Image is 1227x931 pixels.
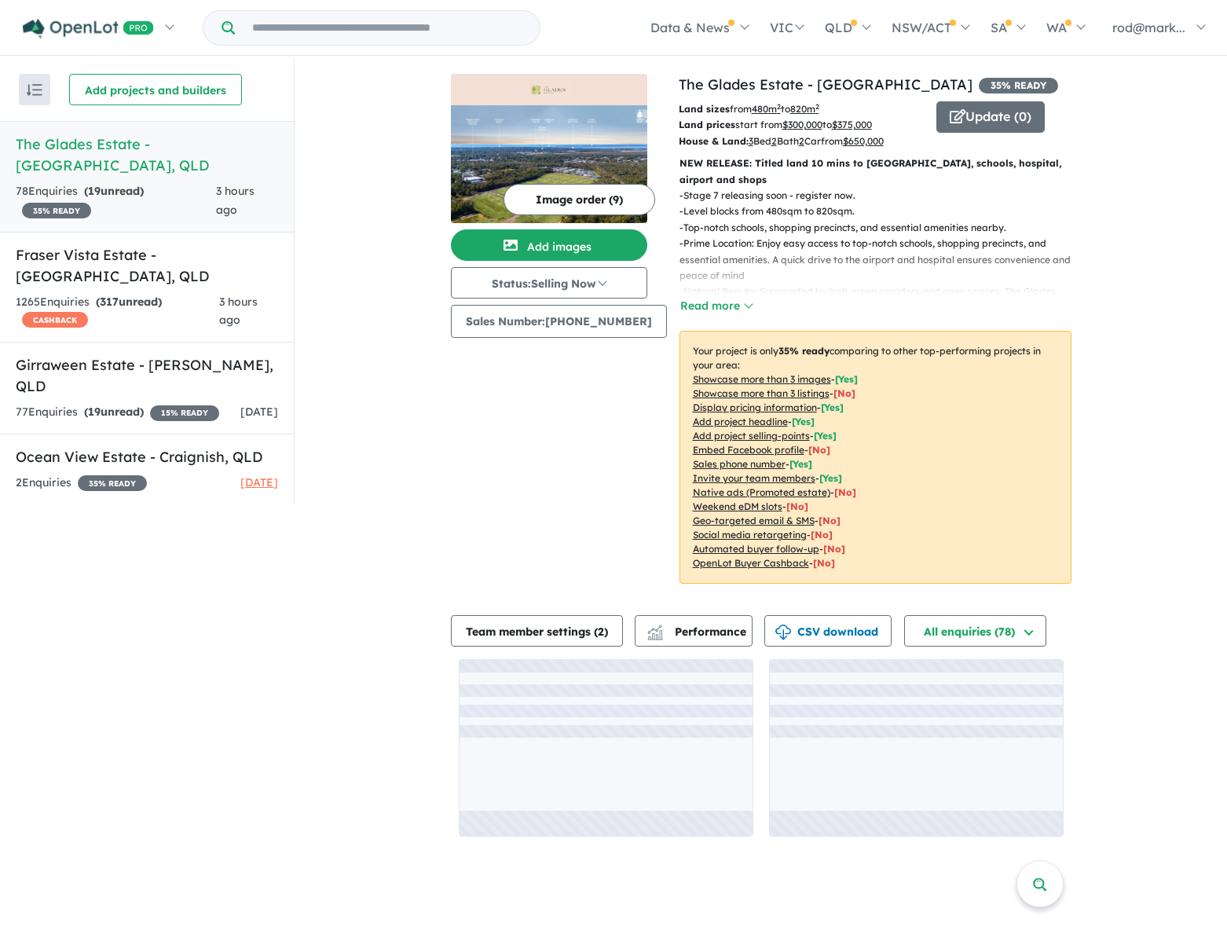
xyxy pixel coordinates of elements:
span: to [781,103,819,115]
img: bar-chart.svg [647,630,663,640]
u: 2 [771,135,777,147]
span: 317 [100,295,119,309]
u: Display pricing information [693,401,817,413]
span: [No] [813,557,835,569]
u: Invite your team members [693,472,815,484]
u: Social media retargeting [693,529,807,541]
img: The Glades Estate - Wondunna Logo [457,80,641,99]
span: rod@mark... [1112,20,1185,35]
button: All enquiries (78) [904,615,1046,647]
span: [ Yes ] [821,401,844,413]
span: [ Yes ] [792,416,815,427]
p: Your project is only comparing to other top-performing projects in your area: - - - - - - - - - -... [679,331,1071,584]
span: 2 [598,625,604,639]
a: The Glades Estate - [GEOGRAPHIC_DATA] [679,75,972,93]
p: start from [679,117,925,133]
u: Weekend eDM slots [693,500,782,512]
u: Showcase more than 3 images [693,373,831,385]
span: [ Yes ] [789,458,812,470]
sup: 2 [815,102,819,111]
div: 78 Enquir ies [16,182,216,220]
u: 3 [749,135,753,147]
span: [DATE] [240,475,278,489]
button: CSV download [764,615,892,647]
button: Sales Number:[PHONE_NUMBER] [451,305,667,338]
span: [No] [834,486,856,498]
b: 35 % ready [778,345,830,357]
span: [DATE] [240,405,278,419]
u: Geo-targeted email & SMS [693,515,815,526]
span: [No] [786,500,808,512]
span: 19 [88,184,101,198]
u: 2 [799,135,804,147]
a: The Glades Estate - Wondunna LogoThe Glades Estate - Wondunna [451,74,647,223]
p: - Natural Beauty: Surrounded by lush green corridors and open spaces, The Glades provides a tranq... [679,284,1084,316]
span: 3 hours ago [219,295,258,328]
h5: The Glades Estate - [GEOGRAPHIC_DATA] , QLD [16,134,278,176]
p: - Level blocks from 480sqm to 820sqm. [679,203,1084,219]
button: Add projects and builders [69,74,242,105]
div: 2 Enquir ies [16,474,147,493]
h5: Ocean View Estate - Craignish , QLD [16,446,278,467]
u: Automated buyer follow-up [693,543,819,555]
img: line-chart.svg [647,625,661,633]
p: - Top-notch schools, shopping precincts, and essential amenities nearby. [679,220,1084,236]
span: 19 [88,405,101,419]
button: Update (0) [936,101,1045,133]
img: The Glades Estate - Wondunna [451,105,647,223]
p: from [679,101,925,117]
span: [ Yes ] [835,373,858,385]
span: 35 % READY [78,475,147,491]
button: Image order (9) [504,184,655,215]
sup: 2 [777,102,781,111]
p: - Prime Location: Enjoy easy access to top-notch schools, shopping precincts, and essential ameni... [679,236,1084,284]
div: 1265 Enquir ies [16,293,219,331]
u: 820 m [790,103,819,115]
u: Add project selling-points [693,430,810,442]
u: 480 m [752,103,781,115]
u: Embed Facebook profile [693,444,804,456]
button: Team member settings (2) [451,615,623,647]
b: House & Land: [679,135,749,147]
span: 15 % READY [150,405,219,421]
u: Showcase more than 3 listings [693,387,830,399]
img: Openlot PRO Logo White [23,19,154,38]
p: Bed Bath Car from [679,134,925,149]
p: NEW RELEASE: Titled land 10 mins to [GEOGRAPHIC_DATA], schools, hospital, airport and shops [679,156,1071,188]
img: sort.svg [27,84,42,96]
u: Add project headline [693,416,788,427]
strong: ( unread) [96,295,162,309]
h5: Girraween Estate - [PERSON_NAME] , QLD [16,354,278,397]
u: OpenLot Buyer Cashback [693,557,809,569]
div: 77 Enquir ies [16,403,219,422]
b: Land prices [679,119,735,130]
u: $ 300,000 [782,119,822,130]
span: 35 % READY [22,203,91,218]
p: - Stage 7 releasing soon - register now. [679,188,1084,203]
span: 3 hours ago [216,184,255,217]
button: Read more [679,297,753,315]
img: download icon [775,625,791,640]
u: Native ads (Promoted estate) [693,486,830,498]
span: [ No ] [833,387,855,399]
span: [ Yes ] [814,430,837,442]
strong: ( unread) [84,184,144,198]
span: 35 % READY [979,78,1058,93]
span: [No] [823,543,845,555]
button: Add images [451,229,647,261]
span: to [822,119,872,130]
u: $ 650,000 [843,135,884,147]
span: Performance [650,625,746,639]
span: [No] [811,529,833,541]
span: [ No ] [808,444,830,456]
button: Performance [635,615,753,647]
u: $ 375,000 [832,119,872,130]
strong: ( unread) [84,405,144,419]
h5: Fraser Vista Estate - [GEOGRAPHIC_DATA] , QLD [16,244,278,287]
u: Sales phone number [693,458,786,470]
span: [ Yes ] [819,472,842,484]
span: [No] [819,515,841,526]
b: Land sizes [679,103,730,115]
span: CASHBACK [22,312,88,328]
button: Status:Selling Now [451,267,647,299]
